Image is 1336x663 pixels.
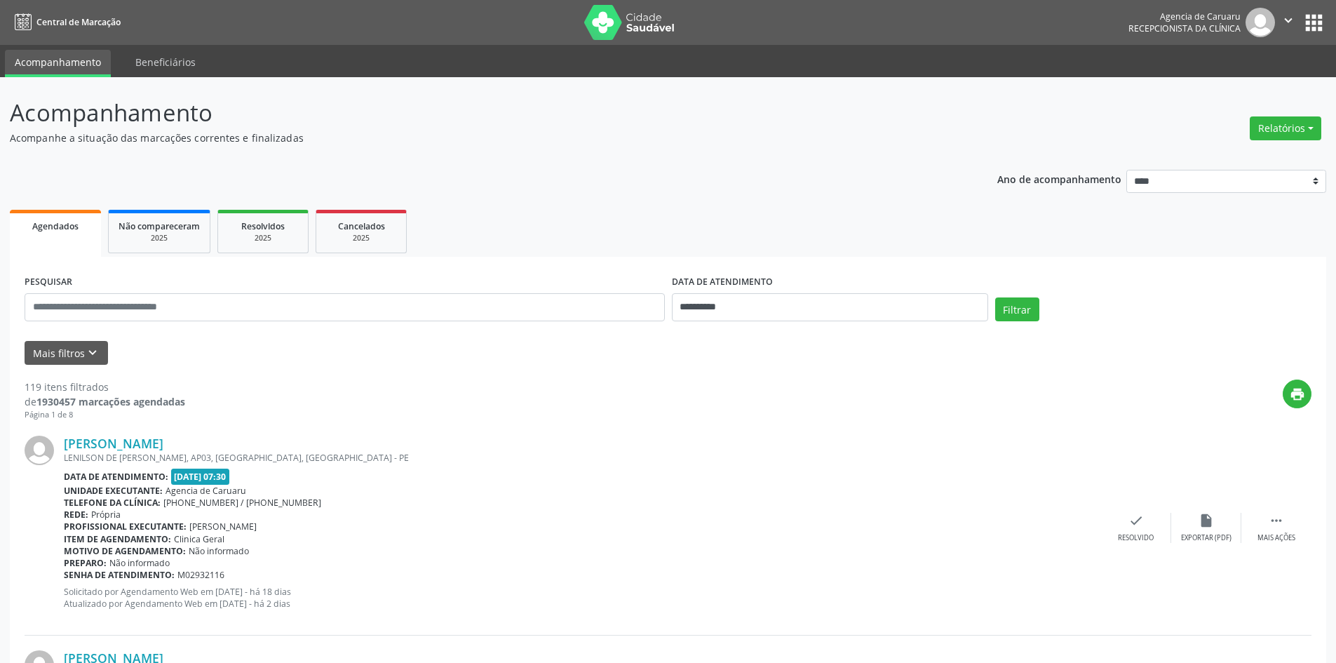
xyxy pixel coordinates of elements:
div: Página 1 de 8 [25,409,185,421]
span: Agendados [32,220,79,232]
a: Acompanhamento [5,50,111,77]
img: img [25,436,54,465]
strong: 1930457 marcações agendadas [36,395,185,408]
a: [PERSON_NAME] [64,436,163,451]
span: Própria [91,509,121,521]
div: Mais ações [1257,533,1295,543]
span: [DATE] 07:30 [171,469,230,485]
i:  [1281,13,1296,28]
div: LENILSON DE [PERSON_NAME], AP03, [GEOGRAPHIC_DATA], [GEOGRAPHIC_DATA] - PE [64,452,1101,464]
i: check [1128,513,1144,528]
i: insert_drive_file [1199,513,1214,528]
div: 2025 [326,233,396,243]
b: Data de atendimento: [64,471,168,483]
div: Exportar (PDF) [1181,533,1232,543]
button: Relatórios [1250,116,1321,140]
div: 2025 [119,233,200,243]
b: Profissional executante: [64,521,187,533]
button:  [1275,8,1302,37]
p: Ano de acompanhamento [997,170,1121,187]
label: PESQUISAR [25,272,72,293]
span: Central de Marcação [36,16,121,28]
p: Acompanhamento [10,95,931,130]
span: Cancelados [338,220,385,232]
b: Preparo: [64,557,107,569]
i:  [1269,513,1284,528]
button: Filtrar [995,297,1039,321]
span: [PHONE_NUMBER] / [PHONE_NUMBER] [163,497,321,509]
span: Agencia de Caruaru [166,485,246,497]
img: img [1246,8,1275,37]
b: Rede: [64,509,88,521]
a: Beneficiários [126,50,205,74]
div: Resolvido [1118,533,1154,543]
div: de [25,394,185,409]
span: Não informado [189,545,249,557]
p: Acompanhe a situação das marcações correntes e finalizadas [10,130,931,145]
b: Item de agendamento: [64,533,171,545]
button: Mais filtroskeyboard_arrow_down [25,341,108,366]
span: Resolvidos [241,220,285,232]
b: Unidade executante: [64,485,163,497]
b: Senha de atendimento: [64,569,175,581]
span: Não informado [109,557,170,569]
a: Central de Marcação [10,11,121,34]
div: 2025 [228,233,298,243]
div: 119 itens filtrados [25,380,185,394]
b: Telefone da clínica: [64,497,161,509]
div: Agencia de Caruaru [1128,11,1241,22]
span: Não compareceram [119,220,200,232]
button: print [1283,380,1311,408]
i: keyboard_arrow_down [85,345,100,361]
span: M02932116 [177,569,224,581]
p: Solicitado por Agendamento Web em [DATE] - há 18 dias Atualizado por Agendamento Web em [DATE] - ... [64,586,1101,610]
span: [PERSON_NAME] [189,521,257,533]
b: Motivo de agendamento: [64,545,186,557]
label: DATA DE ATENDIMENTO [672,272,773,293]
i: print [1290,387,1305,402]
span: Recepcionista da clínica [1128,22,1241,34]
button: apps [1302,11,1326,35]
span: Clinica Geral [174,533,224,545]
